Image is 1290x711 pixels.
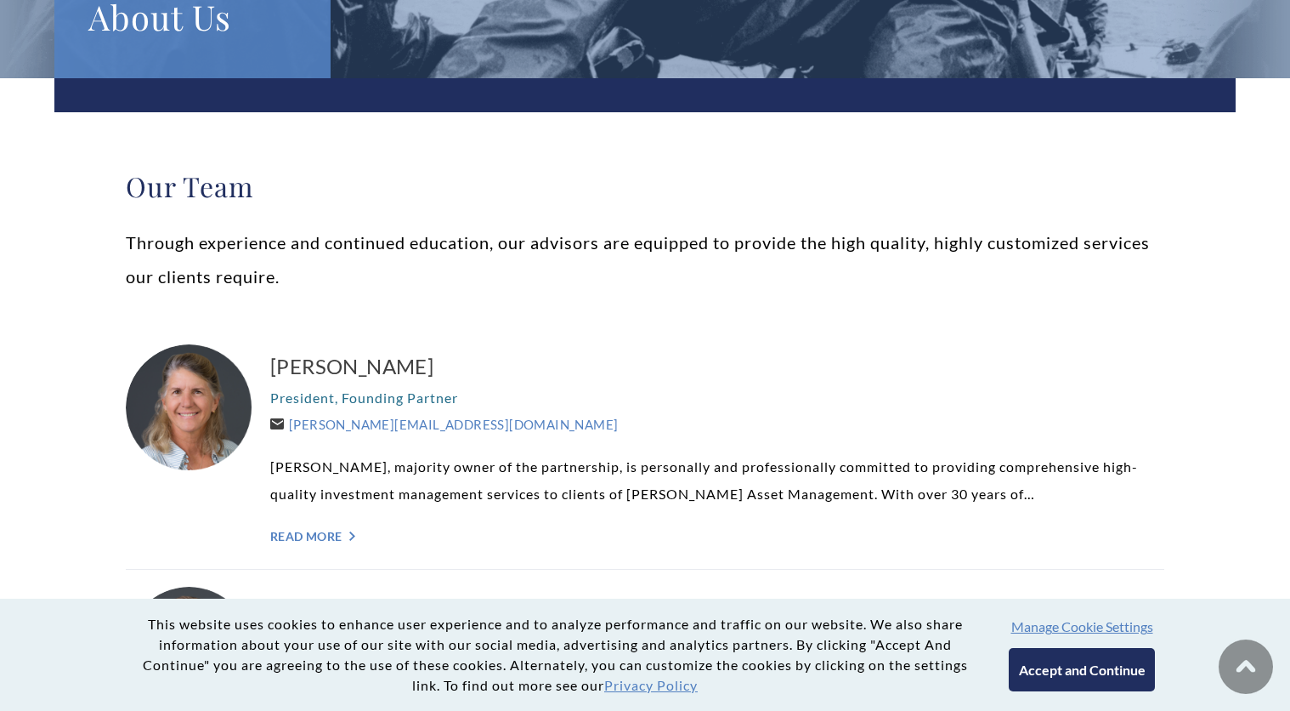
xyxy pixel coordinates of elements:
p: This website uses cookies to enhance user experience and to analyze performance and traffic on ou... [135,614,975,696]
h2: Our Team [126,169,1164,203]
button: Accept and Continue [1009,648,1154,691]
a: Read More "> [270,529,1164,543]
p: Through experience and continued education, our advisors are equipped to provide the high quality... [126,225,1164,293]
a: [PERSON_NAME] [270,353,1164,380]
a: [PERSON_NAME][EMAIL_ADDRESS][DOMAIN_NAME] [270,417,618,432]
button: Manage Cookie Settings [1011,618,1153,634]
a: [PERSON_NAME], CFP® [270,595,1164,623]
p: President, Founding Partner [270,384,1164,412]
p: [PERSON_NAME], majority owner of the partnership, is personally and professionally committed to p... [270,453,1164,508]
a: Privacy Policy [604,677,698,693]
